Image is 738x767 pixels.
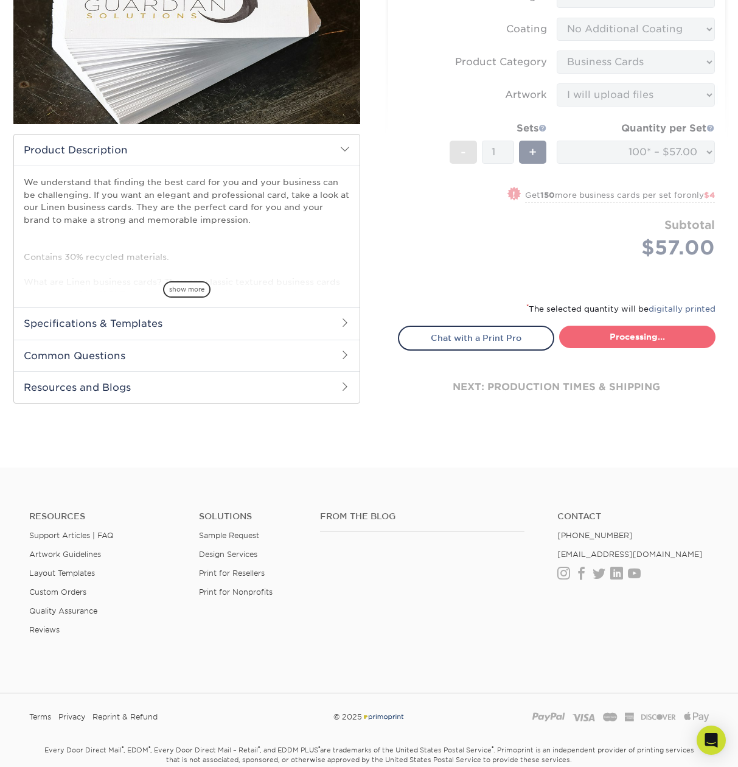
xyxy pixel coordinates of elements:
[163,281,211,298] span: show more
[58,708,85,726] a: Privacy
[29,708,51,726] a: Terms
[14,307,360,339] h2: Specifications & Templates
[199,511,302,522] h4: Solutions
[3,730,103,763] iframe: Google Customer Reviews
[526,304,715,313] small: The selected quantity will be
[122,745,124,751] sup: ®
[320,511,524,522] h4: From the Blog
[557,511,709,522] a: Contact
[29,531,114,540] a: Support Articles | FAQ
[199,531,259,540] a: Sample Request
[14,135,360,166] h2: Product Description
[14,340,360,371] h2: Common Questions
[29,569,95,578] a: Layout Templates
[362,712,405,721] img: Primoprint
[398,326,554,350] a: Chat with a Print Pro
[148,745,150,751] sup: ®
[199,569,265,578] a: Print for Resellers
[29,550,101,559] a: Artwork Guidelines
[557,550,703,559] a: [EMAIL_ADDRESS][DOMAIN_NAME]
[398,351,715,424] div: next: production times & shipping
[199,550,257,559] a: Design Services
[199,587,273,597] a: Print for Nonprofits
[14,371,360,403] h2: Resources and Blogs
[258,745,260,751] sup: ®
[649,304,715,313] a: digitally printed
[318,745,320,751] sup: ®
[697,726,726,755] div: Open Intercom Messenger
[29,587,86,597] a: Custom Orders
[29,606,97,615] a: Quality Assurance
[24,176,350,461] p: We understand that finding the best card for you and your business can be challenging. If you wan...
[29,625,60,634] a: Reviews
[92,708,158,726] a: Reprint & Refund
[29,511,181,522] h4: Resources
[252,708,485,726] div: © 2025
[492,745,493,751] sup: ®
[559,326,715,348] a: Processing...
[557,531,633,540] a: [PHONE_NUMBER]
